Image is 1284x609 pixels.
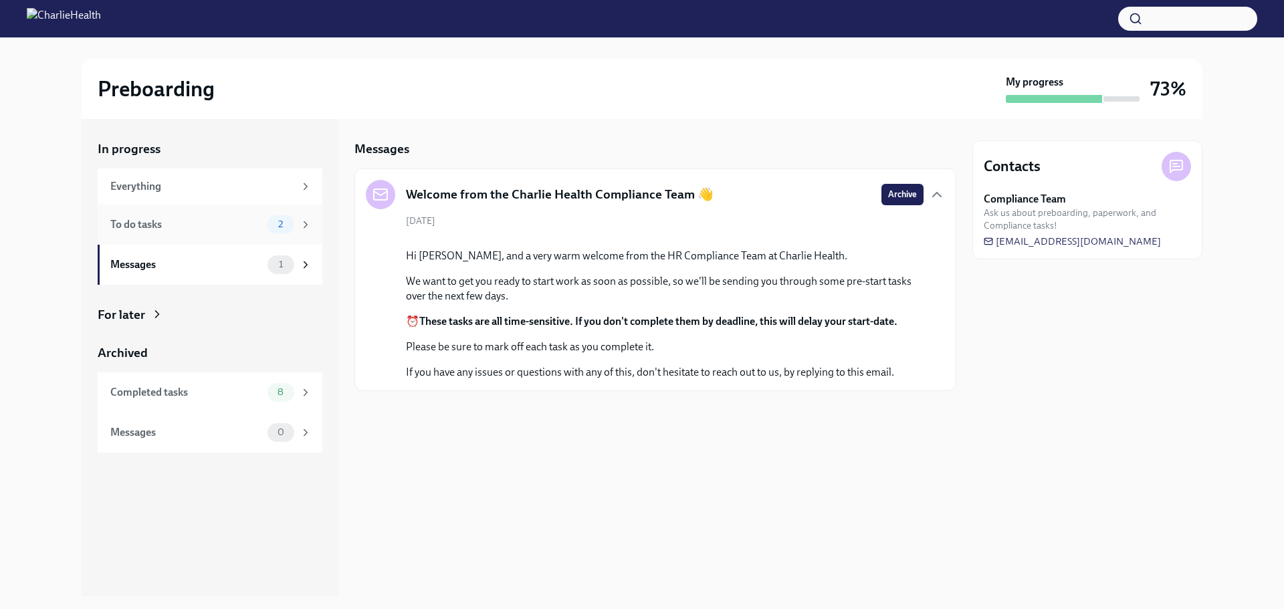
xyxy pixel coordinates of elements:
[984,156,1041,176] h4: Contacts
[98,412,322,453] a: Messages0
[1150,77,1186,101] h3: 73%
[406,340,924,354] p: Please be sure to mark off each task as you complete it.
[98,372,322,412] a: Completed tasks8
[270,427,292,437] span: 0
[270,219,291,229] span: 2
[27,8,101,29] img: CharlieHealth
[1006,75,1063,90] strong: My progress
[406,365,924,380] p: If you have any issues or questions with any of this, don't hesitate to reach out to us, by reply...
[984,192,1066,207] strong: Compliance Team
[881,184,924,205] button: Archive
[98,168,322,205] a: Everything
[98,306,145,324] div: For later
[98,140,322,158] a: In progress
[406,186,714,203] h5: Welcome from the Charlie Health Compliance Team 👋
[110,217,262,232] div: To do tasks
[406,215,435,227] span: [DATE]
[406,314,924,329] p: ⏰
[406,249,924,263] p: Hi [PERSON_NAME], and a very warm welcome from the HR Compliance Team at Charlie Health.
[110,179,294,194] div: Everything
[984,207,1191,232] span: Ask us about preboarding, paperwork, and Compliance tasks!
[110,257,262,272] div: Messages
[419,315,897,328] strong: These tasks are all time-sensitive. If you don't complete them by deadline, this will delay your ...
[406,274,924,303] p: We want to get you ready to start work as soon as possible, so we'll be sending you through some ...
[984,235,1161,248] a: [EMAIL_ADDRESS][DOMAIN_NAME]
[354,140,409,158] h5: Messages
[98,306,322,324] a: For later
[98,245,322,285] a: Messages1
[110,385,262,400] div: Completed tasks
[98,344,322,362] a: Archived
[98,76,215,102] h2: Preboarding
[110,425,262,440] div: Messages
[270,387,292,397] span: 8
[98,205,322,245] a: To do tasks2
[888,188,917,201] span: Archive
[271,259,291,269] span: 1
